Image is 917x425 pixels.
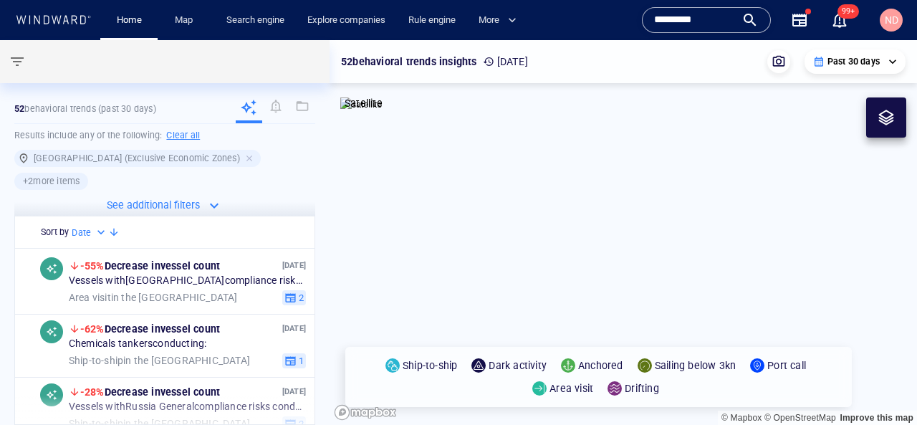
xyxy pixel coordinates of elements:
h6: Date [72,226,91,240]
canvas: Map [330,40,917,425]
img: satellite [340,97,383,112]
button: See additional filters [107,196,223,216]
span: Decrease in vessel count [80,386,220,398]
div: Past 30 days [813,55,897,68]
button: 99+ [831,11,848,29]
a: Search engine [221,8,290,33]
button: ND [877,6,906,34]
span: ND [885,14,898,26]
button: Map [163,8,209,33]
a: Home [111,8,148,33]
p: [DATE] [282,259,306,273]
h6: [GEOGRAPHIC_DATA] (Exclusive Economic Zones) [34,151,240,166]
p: [DATE] [282,386,306,399]
iframe: Chat [856,360,906,414]
h6: Results include any of the following: [14,124,315,147]
button: 1 [282,353,306,369]
h6: Sort by [41,225,69,239]
button: Home [106,8,152,33]
span: 99+ [837,4,859,19]
h6: Clear all [166,128,200,143]
a: 99+ [828,9,851,32]
p: behavioral trends (Past 30 days) [14,102,156,115]
h6: + 2 more items [23,174,80,188]
span: Chemicals tankers conducting: [69,338,207,351]
p: [DATE] [282,323,306,336]
span: Vessels with [GEOGRAPHIC_DATA] compliance risks conducting: [69,275,306,288]
p: [DATE] [483,53,528,70]
span: Decrease in vessel count [80,323,220,335]
span: in the [GEOGRAPHIC_DATA] [69,292,238,305]
strong: 52 [14,103,24,114]
span: More [479,12,517,29]
p: See additional filters [107,196,200,214]
span: -28% [80,386,105,398]
button: 2 [282,290,306,306]
a: OpenStreetMap [764,413,836,423]
a: Rule engine [403,8,461,33]
span: Decrease in vessel count [80,260,220,272]
p: Port call [767,357,806,374]
p: Dark activity [489,357,547,374]
p: Satellite [345,95,383,112]
p: 52 behavioral trends insights [341,53,477,70]
a: Map feedback [840,413,913,423]
span: -55% [80,260,105,272]
span: 1 [297,355,304,368]
a: Map [169,8,203,33]
p: Past 30 days [827,55,880,68]
p: Drifting [625,380,659,397]
span: -62% [80,323,105,335]
div: Date [72,226,108,240]
p: Ship-to-ship [403,357,457,374]
p: Sailing below 3kn [655,357,736,374]
a: Mapbox [721,413,762,423]
div: [GEOGRAPHIC_DATA] (Exclusive Economic Zones) [14,150,261,167]
span: Ship-to-ship [69,355,123,366]
a: Explore companies [302,8,391,33]
a: Mapbox logo [334,404,397,421]
p: Anchored [578,357,623,374]
span: 2 [297,292,304,305]
button: More [473,8,529,33]
div: Notification center [831,11,848,29]
span: in the [GEOGRAPHIC_DATA] [69,355,250,368]
span: Area visit [69,292,111,303]
p: Area visit [549,380,593,397]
